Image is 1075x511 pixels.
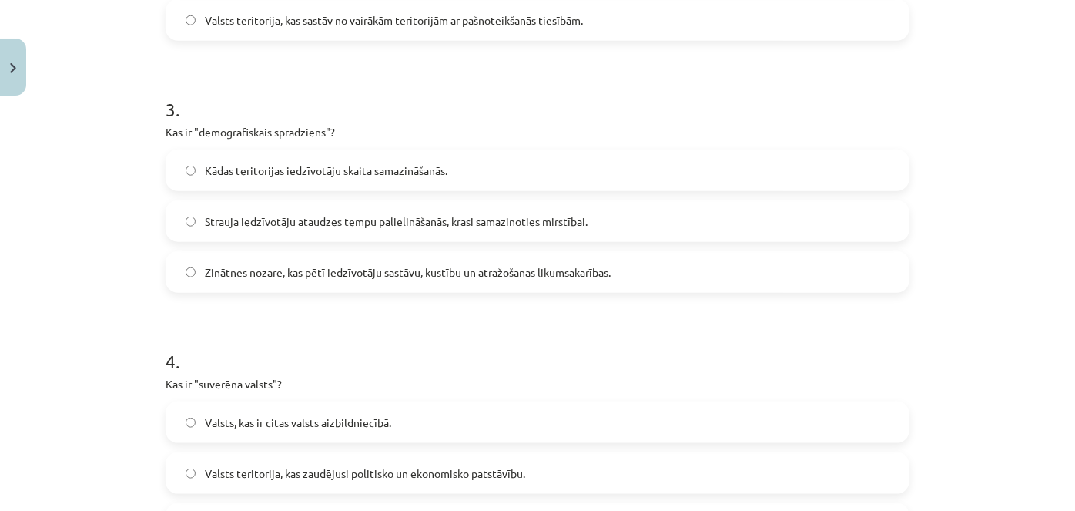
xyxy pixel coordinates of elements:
[186,166,196,176] input: Kādas teritorijas iedzīvotāju skaita samazināšanās.
[166,376,909,392] p: Kas ir "suverēna valsts"?
[166,324,909,371] h1: 4 .
[205,415,391,431] span: Valsts, kas ir citas valsts aizbildniecībā.
[186,15,196,25] input: Valsts teritorija, kas sastāv no vairākām teritorijām ar pašnoteikšanās tiesībām.
[205,163,447,179] span: Kādas teritorijas iedzīvotāju skaita samazināšanās.
[186,217,196,227] input: Strauja iedzīvotāju ataudzes tempu palielināšanās, krasi samazinoties mirstībai.
[205,264,611,281] span: Zinātnes nozare, kas pētī iedzīvotāju sastāvu, kustību un atražošanas likumsakarības.
[186,469,196,479] input: Valsts teritorija, kas zaudējusi politisko un ekonomisko patstāvību.
[205,12,583,29] span: Valsts teritorija, kas sastāv no vairākām teritorijām ar pašnoteikšanās tiesībām.
[186,267,196,277] input: Zinātnes nozare, kas pētī iedzīvotāju sastāvu, kustību un atražošanas likumsakarības.
[10,63,16,73] img: icon-close-lesson-0947bae3869378f0d4975bcd49f059093ad1ed9edebbc8119c70593378902aed.svg
[186,418,196,428] input: Valsts, kas ir citas valsts aizbildniecībā.
[166,72,909,119] h1: 3 .
[166,124,909,140] p: Kas ir "demogrāfiskais sprādziens"?
[205,213,588,230] span: Strauja iedzīvotāju ataudzes tempu palielināšanās, krasi samazinoties mirstībai.
[205,466,525,482] span: Valsts teritorija, kas zaudējusi politisko un ekonomisko patstāvību.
